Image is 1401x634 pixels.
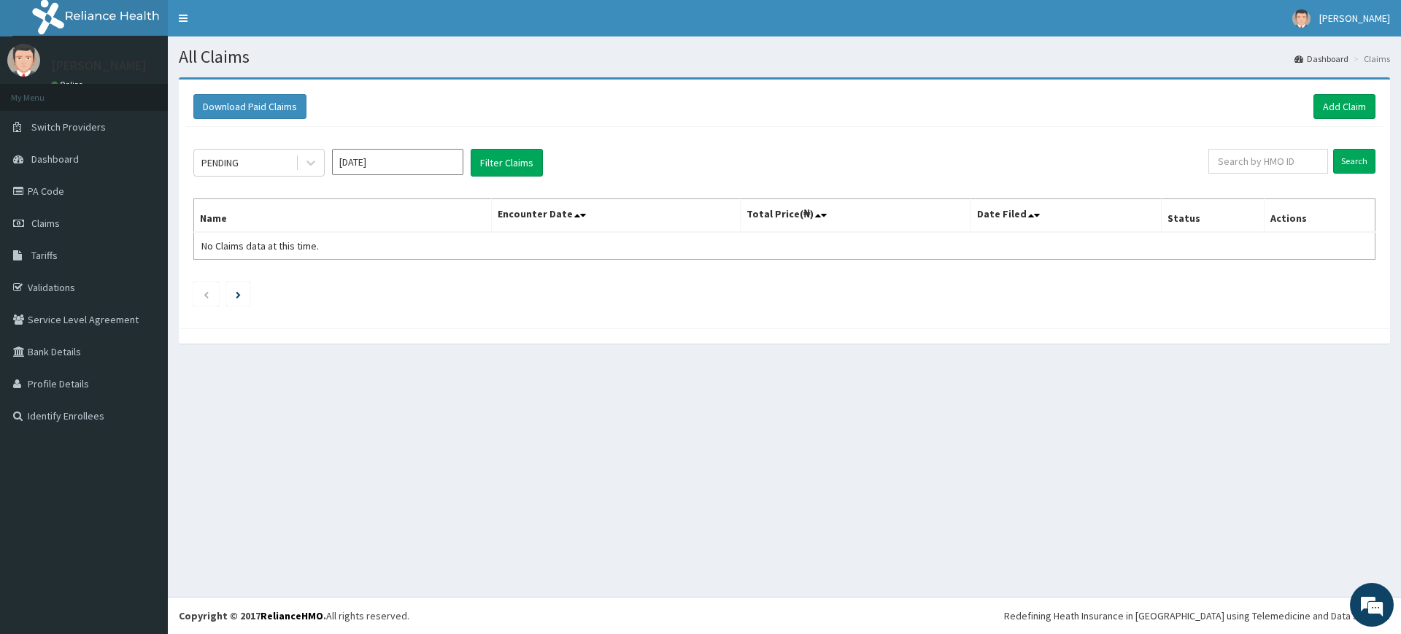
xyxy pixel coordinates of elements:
[740,199,970,233] th: Total Price(₦)
[1333,149,1375,174] input: Search
[1313,94,1375,119] a: Add Claim
[179,47,1390,66] h1: All Claims
[1208,149,1328,174] input: Search by HMO ID
[201,155,239,170] div: PENDING
[168,597,1401,634] footer: All rights reserved.
[194,199,492,233] th: Name
[179,609,326,622] strong: Copyright © 2017 .
[1264,199,1375,233] th: Actions
[491,199,740,233] th: Encounter Date
[471,149,543,177] button: Filter Claims
[1004,608,1390,623] div: Redefining Heath Insurance in [GEOGRAPHIC_DATA] using Telemedicine and Data Science!
[51,80,86,90] a: Online
[201,239,319,252] span: No Claims data at this time.
[1294,53,1348,65] a: Dashboard
[193,94,306,119] button: Download Paid Claims
[203,287,209,301] a: Previous page
[236,287,241,301] a: Next page
[1292,9,1311,28] img: User Image
[1350,53,1390,65] li: Claims
[1319,12,1390,25] span: [PERSON_NAME]
[31,152,79,166] span: Dashboard
[7,44,40,77] img: User Image
[31,217,60,230] span: Claims
[31,249,58,262] span: Tariffs
[260,609,323,622] a: RelianceHMO
[1161,199,1264,233] th: Status
[51,59,147,72] p: [PERSON_NAME]
[970,199,1161,233] th: Date Filed
[332,149,463,175] input: Select Month and Year
[31,120,106,134] span: Switch Providers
